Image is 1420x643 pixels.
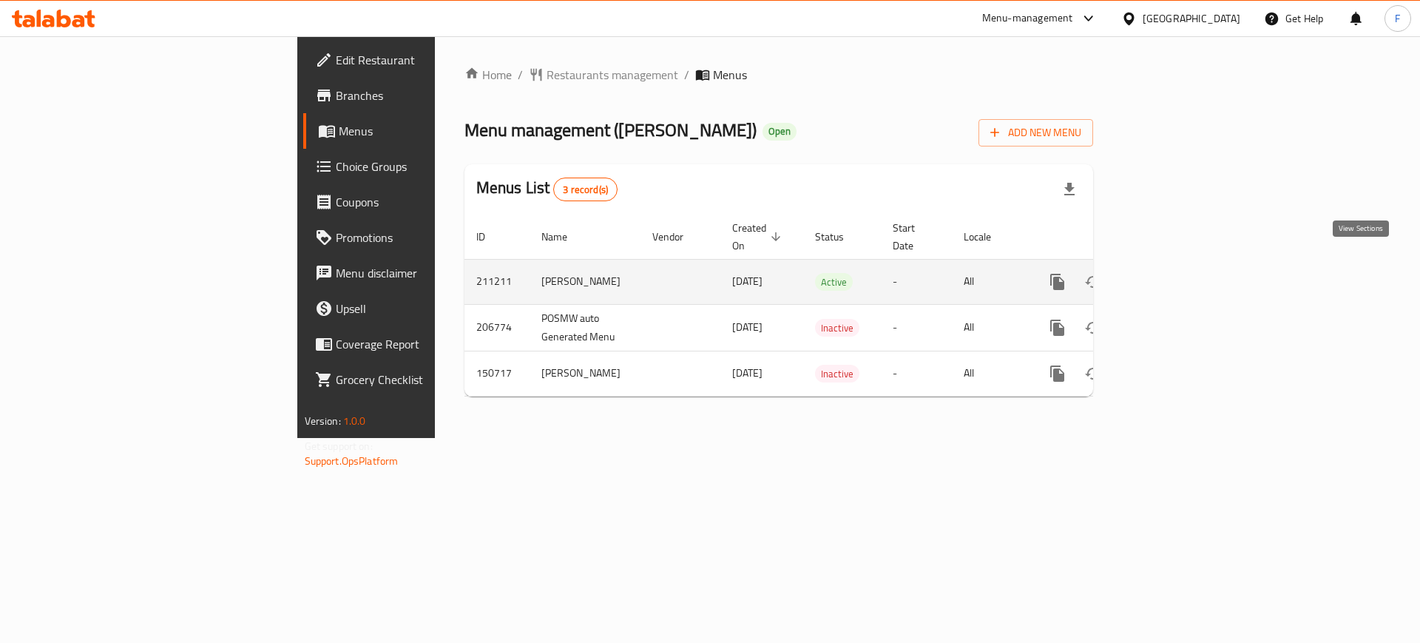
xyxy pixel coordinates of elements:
[1040,310,1075,346] button: more
[554,183,617,197] span: 3 record(s)
[336,335,523,353] span: Coverage Report
[305,411,341,431] span: Version:
[881,304,952,351] td: -
[815,319,859,337] div: Inactive
[530,259,640,304] td: [PERSON_NAME]
[732,317,763,337] span: [DATE]
[464,66,1094,84] nav: breadcrumb
[530,304,640,351] td: POSMW auto Generated Menu
[303,184,535,220] a: Coupons
[336,51,523,69] span: Edit Restaurant
[529,66,678,84] a: Restaurants management
[763,125,797,138] span: Open
[815,320,859,337] span: Inactive
[339,122,523,140] span: Menus
[815,274,853,291] span: Active
[713,66,747,84] span: Menus
[336,158,523,175] span: Choice Groups
[303,255,535,291] a: Menu disclaimer
[1028,215,1194,260] th: Actions
[684,66,689,84] li: /
[1040,264,1075,300] button: more
[1075,356,1111,391] button: Change Status
[1052,172,1087,207] div: Export file
[990,124,1081,142] span: Add New Menu
[1075,310,1111,346] button: Change Status
[982,10,1073,27] div: Menu-management
[336,300,523,317] span: Upsell
[815,228,863,246] span: Status
[1395,10,1400,27] span: F
[881,259,952,304] td: -
[303,78,535,113] a: Branches
[952,304,1028,351] td: All
[476,228,504,246] span: ID
[553,178,618,201] div: Total records count
[303,326,535,362] a: Coverage Report
[305,451,399,471] a: Support.OpsPlatform
[732,363,763,383] span: [DATE]
[336,264,523,282] span: Menu disclaimer
[303,362,535,397] a: Grocery Checklist
[952,351,1028,396] td: All
[464,215,1194,397] table: enhanced table
[343,411,366,431] span: 1.0.0
[303,220,535,255] a: Promotions
[541,228,586,246] span: Name
[336,229,523,246] span: Promotions
[336,371,523,388] span: Grocery Checklist
[303,113,535,149] a: Menus
[952,259,1028,304] td: All
[881,351,952,396] td: -
[815,366,859,383] span: Inactive
[303,149,535,184] a: Choice Groups
[336,193,523,211] span: Coupons
[763,123,797,141] div: Open
[530,351,640,396] td: [PERSON_NAME]
[464,113,757,147] span: Menu management ( [PERSON_NAME] )
[303,291,535,326] a: Upsell
[1040,356,1075,391] button: more
[305,437,373,456] span: Get support on:
[476,177,618,201] h2: Menus List
[732,272,763,291] span: [DATE]
[336,87,523,104] span: Branches
[652,228,703,246] span: Vendor
[732,219,785,255] span: Created On
[978,119,1093,147] button: Add New Menu
[303,42,535,78] a: Edit Restaurant
[893,219,934,255] span: Start Date
[964,228,1010,246] span: Locale
[1143,10,1240,27] div: [GEOGRAPHIC_DATA]
[547,66,678,84] span: Restaurants management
